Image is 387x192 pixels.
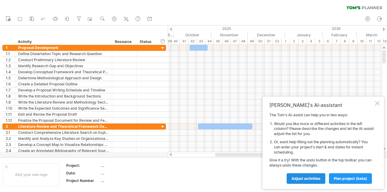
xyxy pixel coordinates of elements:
[18,63,109,69] div: Identify Research Gap and Objectives
[239,38,248,45] div: 48
[18,51,109,57] div: Define Dissertation Topic and Research Question
[334,176,367,181] span: plan project (beta)
[291,176,320,181] span: Adjust activities
[6,99,15,105] div: 1.9
[6,63,15,69] div: 1.3
[18,105,109,111] div: Write the Expected Outcomes and Significance Sections
[18,99,109,105] div: Write the Literature Review and Methodology Sections
[298,38,307,45] div: 3
[18,45,109,51] div: Proposal Development
[205,38,214,45] div: 44
[115,39,133,45] div: Resource
[6,118,15,123] div: 1.12
[256,38,265,45] div: 50
[18,124,109,129] div: Literature Review and Theoretical Framework Development
[6,124,15,129] div: 2
[18,69,109,75] div: Develop Conceptual Framework and Theoretical Perspective
[287,173,325,184] a: Adjust activities
[6,69,15,75] div: 1.4
[290,38,298,45] div: 2
[101,163,151,168] div: ....
[323,32,356,38] div: February 2026
[18,57,109,63] div: Conduct Preliminary Literature Review
[366,38,375,45] div: 11
[281,38,290,45] div: 1
[6,142,15,147] div: 2.3
[214,38,222,45] div: 45
[18,130,109,135] div: Conduct Comprehensive Literature Search on Explainable AI
[6,87,15,93] div: 1.7
[6,57,15,63] div: 1.2
[332,38,341,45] div: 7
[3,163,60,186] div: Add your own logo
[285,32,323,38] div: January 2026
[66,163,99,168] div: Project:
[18,39,109,45] div: Activity
[18,75,109,81] div: Determine Methodological Approach and Design
[269,113,374,184] div: The Tom's AI-assist can help you in two ways: Give it a try! With the undo button in the top tool...
[6,148,15,154] div: 2.4
[18,87,109,93] div: Develop a Proposal Writing Schedule and Timeline
[66,170,99,176] div: Date:
[18,136,109,141] div: Identify and Analyze Key Studies on Organizational Adoption
[6,45,15,51] div: 1
[140,39,153,45] div: Status
[101,178,151,183] div: ....
[18,93,109,99] div: Write the Introduction and Background Sections
[18,118,109,123] div: Finalize the Proposal Document for Review and Feedback
[6,130,15,135] div: 2.1
[231,38,239,45] div: 47
[248,38,256,45] div: 49
[18,142,109,147] div: Develop a Concept Map to Visualize Relationships Between Concepts
[18,81,109,87] div: Create a Detailed Proposal Outline
[6,105,15,111] div: 1.10
[6,75,15,81] div: 1.5
[329,173,372,184] a: plan project (beta)
[315,38,324,45] div: 5
[188,38,197,45] div: 42
[273,38,281,45] div: 52
[341,38,349,45] div: 8
[211,32,248,38] div: November 2025
[265,38,273,45] div: 51
[66,178,99,183] div: Project Number
[101,170,151,176] div: ....
[6,51,15,57] div: 1.1
[307,38,315,45] div: 4
[248,32,285,38] div: December 2025
[358,38,366,45] div: 10
[6,136,15,141] div: 2.2
[180,38,188,45] div: 41
[6,81,15,87] div: 1.6
[269,102,374,108] div: [PERSON_NAME]'s AI-assistant
[274,121,374,137] li: Would you like more or different activities in the left column? Please describe the changes and l...
[171,38,180,45] div: 40
[375,38,383,45] div: 12
[18,111,109,117] div: Edit and Revise the Proposal Draft
[6,93,15,99] div: 1.8
[6,111,15,117] div: 1.11
[18,148,109,154] div: Create an Annotated Bibliography of Relevant Sources
[222,38,231,45] div: 46
[324,38,332,45] div: 6
[349,38,358,45] div: 9
[197,38,205,45] div: 43
[174,32,211,38] div: October 2025
[274,140,374,155] li: Or, want help filling out the planning automatically? You can enter your project's start & end da...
